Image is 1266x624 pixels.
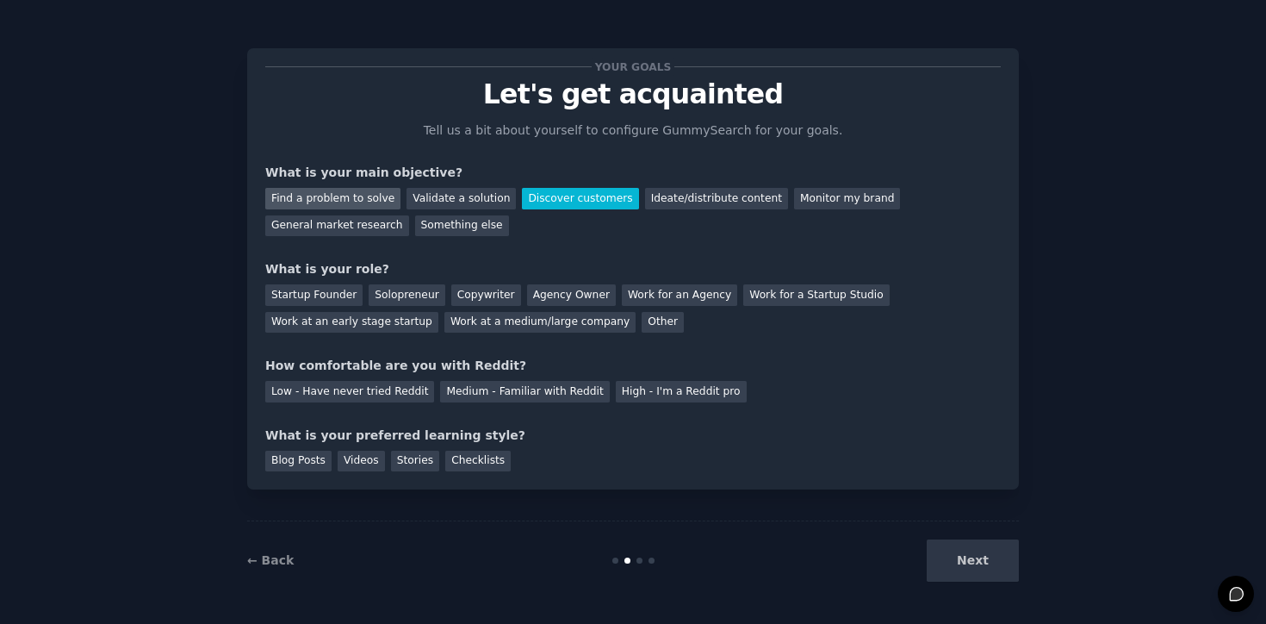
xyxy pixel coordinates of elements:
[592,58,674,76] span: Your goals
[265,357,1001,375] div: How comfortable are you with Reddit?
[265,188,400,209] div: Find a problem to solve
[265,451,332,472] div: Blog Posts
[445,451,511,472] div: Checklists
[265,79,1001,109] p: Let's get acquainted
[247,553,294,567] a: ← Back
[527,284,616,306] div: Agency Owner
[743,284,889,306] div: Work for a Startup Studio
[645,188,788,209] div: Ideate/distribute content
[265,381,434,402] div: Low - Have never tried Reddit
[406,188,516,209] div: Validate a solution
[265,164,1001,182] div: What is your main objective?
[391,451,439,472] div: Stories
[369,284,444,306] div: Solopreneur
[265,260,1001,278] div: What is your role?
[444,312,636,334] div: Work at a medium/large company
[416,122,850,140] p: Tell us a bit about yourself to configure GummySearch for your goals.
[265,312,438,334] div: Work at an early stage startup
[522,188,638,209] div: Discover customers
[616,381,747,402] div: High - I'm a Reddit pro
[451,284,521,306] div: Copywriter
[415,215,509,237] div: Something else
[338,451,385,472] div: Videos
[265,215,409,237] div: General market research
[440,381,609,402] div: Medium - Familiar with Reddit
[642,312,684,334] div: Other
[794,188,900,209] div: Monitor my brand
[622,284,737,306] div: Work for an Agency
[265,284,363,306] div: Startup Founder
[265,427,1001,445] div: What is your preferred learning style?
